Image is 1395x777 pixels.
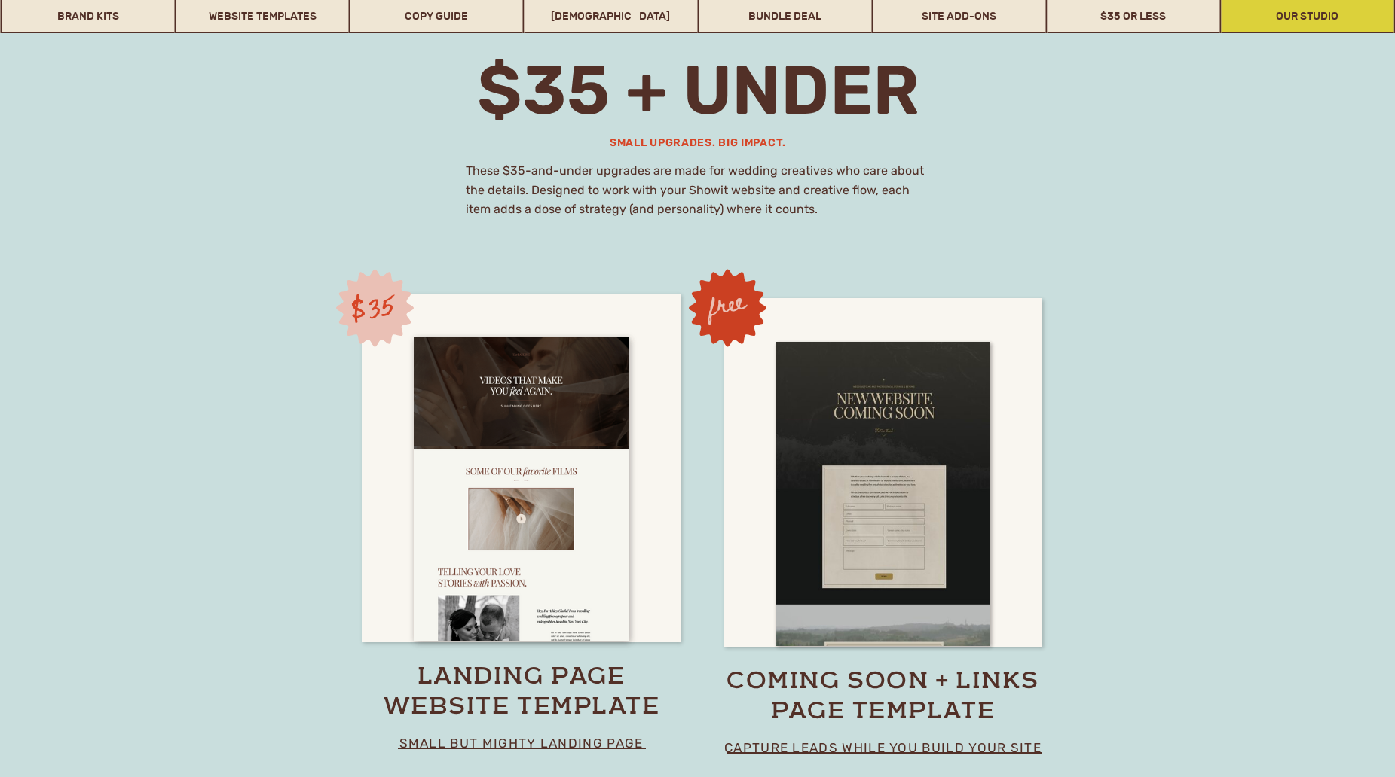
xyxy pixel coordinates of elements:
[466,161,931,224] p: These $35-and-under upgrades are made for wedding creatives who care about the details. Designed ...
[697,736,1069,758] p: capture leads while you build your site
[725,668,1042,728] a: coming soon + links page template
[693,283,760,323] h3: free
[326,184,726,257] h2: stand out
[476,135,920,153] h3: Small upgrades. Big impact.
[338,288,405,328] h3: $35
[338,105,713,137] h2: Built to perform
[344,53,1052,127] h2: $35 + under
[367,732,676,754] p: small but mighty landing page
[363,663,680,724] a: landing page website template
[338,136,713,190] h2: Designed to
